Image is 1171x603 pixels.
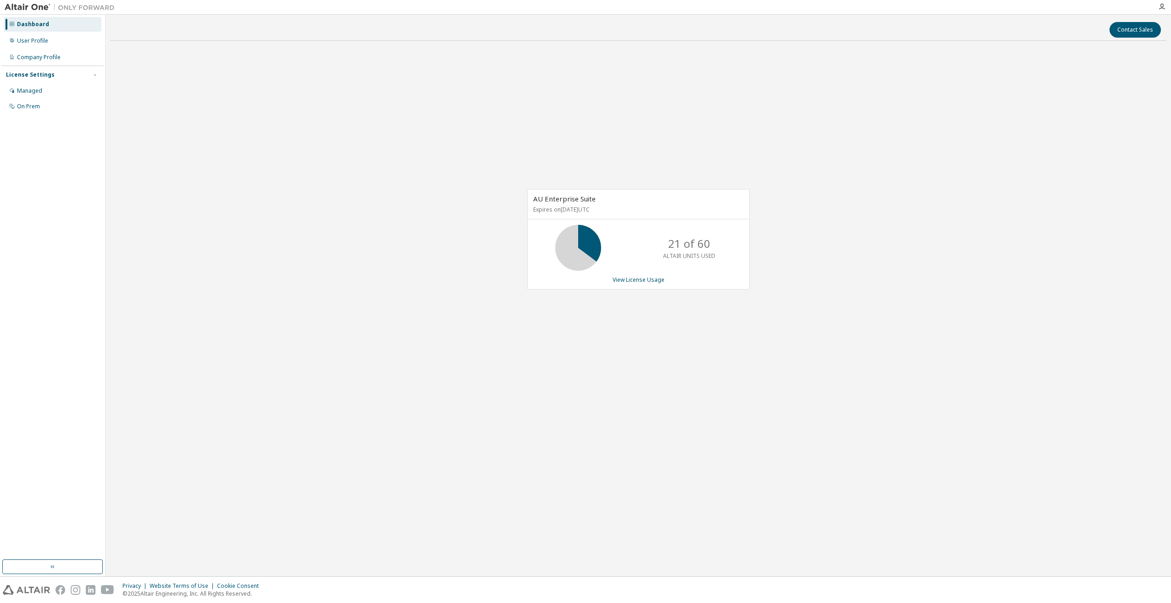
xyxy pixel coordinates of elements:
[663,252,715,260] p: ALTAIR UNITS USED
[123,582,150,590] div: Privacy
[613,276,664,284] a: View License Usage
[86,585,95,595] img: linkedin.svg
[5,3,119,12] img: Altair One
[1110,22,1161,38] button: Contact Sales
[123,590,264,597] p: © 2025 Altair Engineering, Inc. All Rights Reserved.
[56,585,65,595] img: facebook.svg
[17,37,48,45] div: User Profile
[533,194,596,203] span: AU Enterprise Suite
[3,585,50,595] img: altair_logo.svg
[101,585,114,595] img: youtube.svg
[533,206,742,213] p: Expires on [DATE] UTC
[17,103,40,110] div: On Prem
[71,585,80,595] img: instagram.svg
[217,582,264,590] div: Cookie Consent
[668,236,710,251] p: 21 of 60
[150,582,217,590] div: Website Terms of Use
[17,21,49,28] div: Dashboard
[17,54,61,61] div: Company Profile
[6,71,55,78] div: License Settings
[17,87,42,95] div: Managed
